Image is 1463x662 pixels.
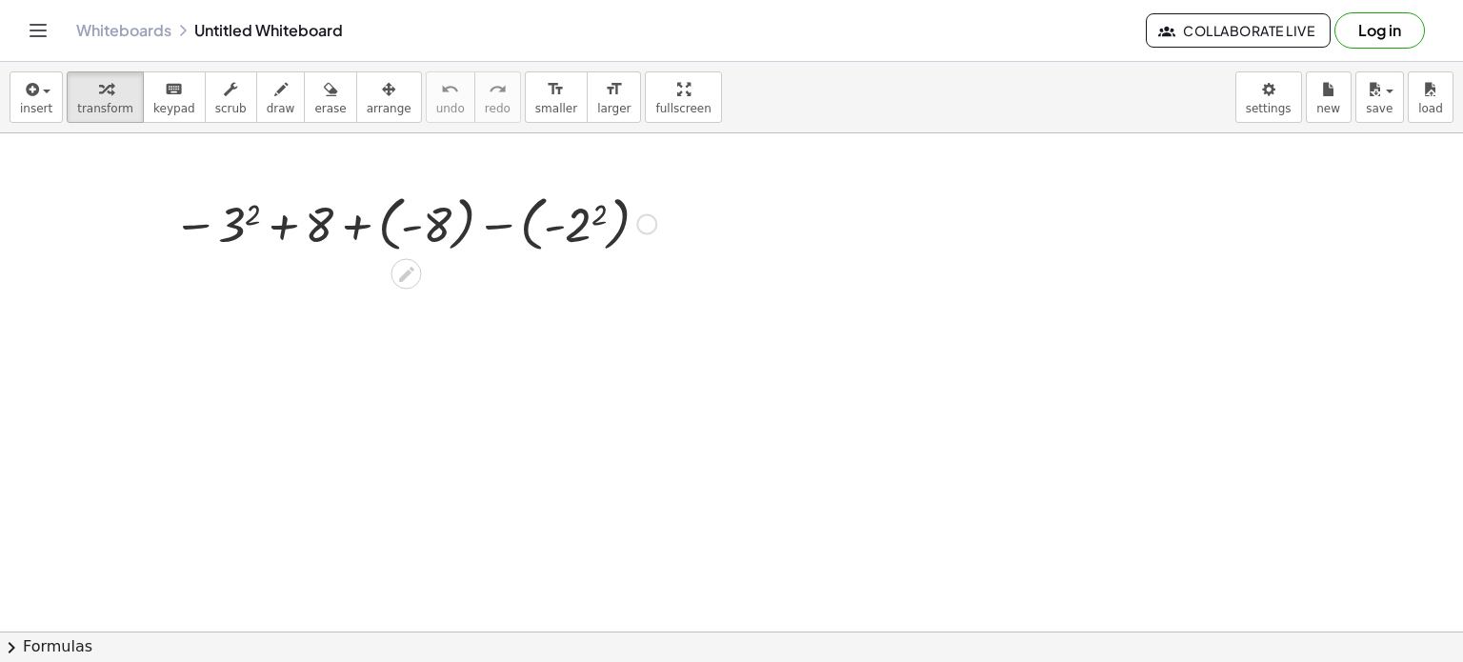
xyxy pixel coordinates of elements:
button: Collaborate Live [1146,13,1331,48]
button: transform [67,71,144,123]
span: insert [20,102,52,115]
span: fullscreen [655,102,711,115]
span: arrange [367,102,411,115]
button: new [1306,71,1352,123]
span: undo [436,102,465,115]
button: load [1408,71,1453,123]
button: format_sizelarger [587,71,641,123]
span: load [1418,102,1443,115]
span: transform [77,102,133,115]
span: new [1316,102,1340,115]
i: redo [489,78,507,101]
button: save [1355,71,1404,123]
button: scrub [205,71,257,123]
span: save [1366,102,1393,115]
button: Toggle navigation [23,15,53,46]
button: settings [1235,71,1302,123]
button: redoredo [474,71,521,123]
span: smaller [535,102,577,115]
button: draw [256,71,306,123]
span: Collaborate Live [1162,22,1314,39]
button: arrange [356,71,422,123]
button: undoundo [426,71,475,123]
button: Log in [1334,12,1425,49]
span: larger [597,102,631,115]
span: erase [314,102,346,115]
button: insert [10,71,63,123]
button: erase [304,71,356,123]
button: format_sizesmaller [525,71,588,123]
i: format_size [547,78,565,101]
span: scrub [215,102,247,115]
span: redo [485,102,511,115]
span: keypad [153,102,195,115]
i: undo [441,78,459,101]
div: Edit math [391,259,421,290]
a: Whiteboards [76,21,171,40]
span: draw [267,102,295,115]
button: keyboardkeypad [143,71,206,123]
i: keyboard [165,78,183,101]
i: format_size [605,78,623,101]
span: settings [1246,102,1292,115]
button: fullscreen [645,71,721,123]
